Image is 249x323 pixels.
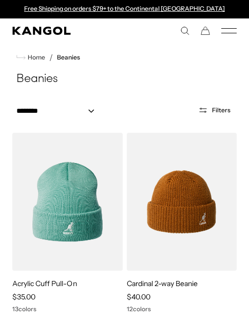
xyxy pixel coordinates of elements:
a: Kangol [12,27,125,35]
a: Free Shipping on orders $79+ to the Continental [GEOGRAPHIC_DATA] [24,5,225,12]
a: Beanies [57,54,80,61]
span: Home [26,54,45,61]
h1: Beanies [12,72,237,87]
span: Filters [212,107,231,114]
div: 1 of 2 [19,5,231,13]
a: Cardinal 2-way Beanie [127,279,198,288]
div: 13 colors [12,306,123,313]
span: $35.00 [12,292,35,301]
div: Announcement [19,5,231,13]
button: Cart [201,26,210,35]
a: Acrylic Cuff Pull-On [12,279,77,288]
li: / [45,51,53,64]
img: Acrylic Cuff Pull-On [12,133,123,271]
summary: Search here [180,26,189,35]
select: Sort by: Featured [12,106,105,116]
a: Home [16,53,45,62]
button: Open filters [192,106,237,115]
span: $40.00 [127,292,150,301]
div: 12 colors [127,306,237,313]
img: Cardinal 2-way Beanie [127,133,237,271]
button: Mobile Menu [221,26,237,35]
slideshow-component: Announcement bar [19,5,231,13]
